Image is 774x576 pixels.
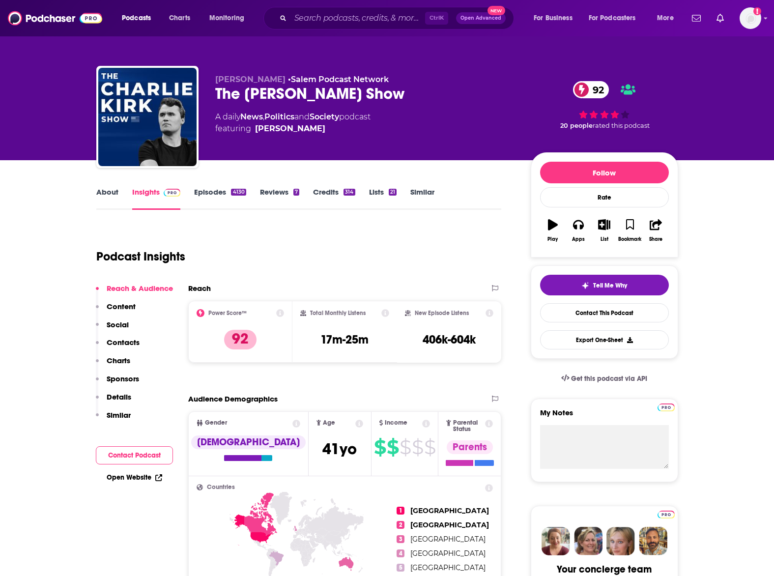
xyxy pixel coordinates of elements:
span: Monitoring [209,11,244,25]
button: Apps [566,213,591,248]
button: Sponsors [96,374,139,392]
div: 314 [344,189,355,196]
span: rated this podcast [593,122,650,129]
button: Open AdvancedNew [456,12,506,24]
img: Jules Profile [606,527,635,555]
input: Search podcasts, credits, & more... [290,10,425,26]
a: [PERSON_NAME] [255,123,325,135]
h2: Power Score™ [208,310,247,317]
p: Similar [107,410,131,420]
a: Podchaser - Follow, Share and Rate Podcasts [8,9,102,28]
button: open menu [527,10,585,26]
a: Pro website [658,509,675,518]
span: Logged in as anna.andree [740,7,761,29]
button: Similar [96,410,131,429]
button: Follow [540,162,669,183]
a: Episodes4130 [194,187,246,210]
a: About [96,187,118,210]
span: [GEOGRAPHIC_DATA] [410,563,486,572]
button: Details [96,392,131,410]
p: Social [107,320,129,329]
div: Bookmark [618,236,641,242]
h3: 406k-604k [423,332,476,347]
a: Society [310,112,339,121]
span: 41 yo [322,439,357,459]
a: Open Website [107,473,162,482]
img: User Profile [740,7,761,29]
span: Parental Status [453,420,484,432]
span: , [263,112,264,121]
img: Podchaser Pro [658,403,675,411]
span: [GEOGRAPHIC_DATA] [410,506,489,515]
span: $ [387,439,399,455]
span: featuring [215,123,371,135]
div: Play [547,236,558,242]
div: 21 [389,189,397,196]
span: Charts [169,11,190,25]
button: Social [96,320,129,338]
span: Gender [205,420,227,426]
a: Lists21 [369,187,397,210]
span: Income [385,420,407,426]
div: List [601,236,608,242]
h2: New Episode Listens [415,310,469,317]
span: $ [424,439,435,455]
span: Ctrl K [425,12,448,25]
h3: 17m-25m [320,332,369,347]
span: and [294,112,310,121]
button: Play [540,213,566,248]
span: New [487,6,505,15]
img: The Charlie Kirk Show [98,68,197,166]
div: 92 20 peoplerated this podcast [531,75,678,136]
span: For Business [534,11,573,25]
a: Reviews7 [260,187,299,210]
h2: Total Monthly Listens [310,310,366,317]
button: Share [643,213,668,248]
button: Reach & Audience [96,284,173,302]
img: Sydney Profile [542,527,570,555]
a: News [240,112,263,121]
div: Apps [572,236,585,242]
a: Similar [410,187,434,210]
span: $ [374,439,386,455]
span: • [288,75,389,84]
span: $ [400,439,411,455]
p: Details [107,392,131,402]
div: Share [649,236,662,242]
div: 4130 [231,189,246,196]
button: List [591,213,617,248]
a: 92 [573,81,609,98]
p: Reach & Audience [107,284,173,293]
a: Contact This Podcast [540,303,669,322]
span: Countries [207,484,235,490]
a: Politics [264,112,294,121]
span: [GEOGRAPHIC_DATA] [410,520,489,529]
span: 3 [397,535,404,543]
h2: Audience Demographics [188,394,278,403]
p: Charts [107,356,130,365]
img: Podchaser Pro [164,189,181,197]
span: [PERSON_NAME] [215,75,286,84]
a: Pro website [658,402,675,411]
p: Content [107,302,136,311]
h2: Reach [188,284,211,293]
button: open menu [582,10,650,26]
span: More [657,11,674,25]
button: open menu [115,10,164,26]
div: Your concierge team [557,563,652,576]
span: 4 [397,549,404,557]
h1: Podcast Insights [96,249,185,264]
div: Rate [540,187,669,207]
a: Charts [163,10,196,26]
a: InsightsPodchaser Pro [132,187,181,210]
div: 7 [293,189,299,196]
div: A daily podcast [215,111,371,135]
button: open menu [650,10,686,26]
span: For Podcasters [589,11,636,25]
div: [DEMOGRAPHIC_DATA] [191,435,306,449]
a: Get this podcast via API [553,367,656,391]
svg: Add a profile image [753,7,761,15]
span: [GEOGRAPHIC_DATA] [410,549,486,558]
span: Age [323,420,335,426]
